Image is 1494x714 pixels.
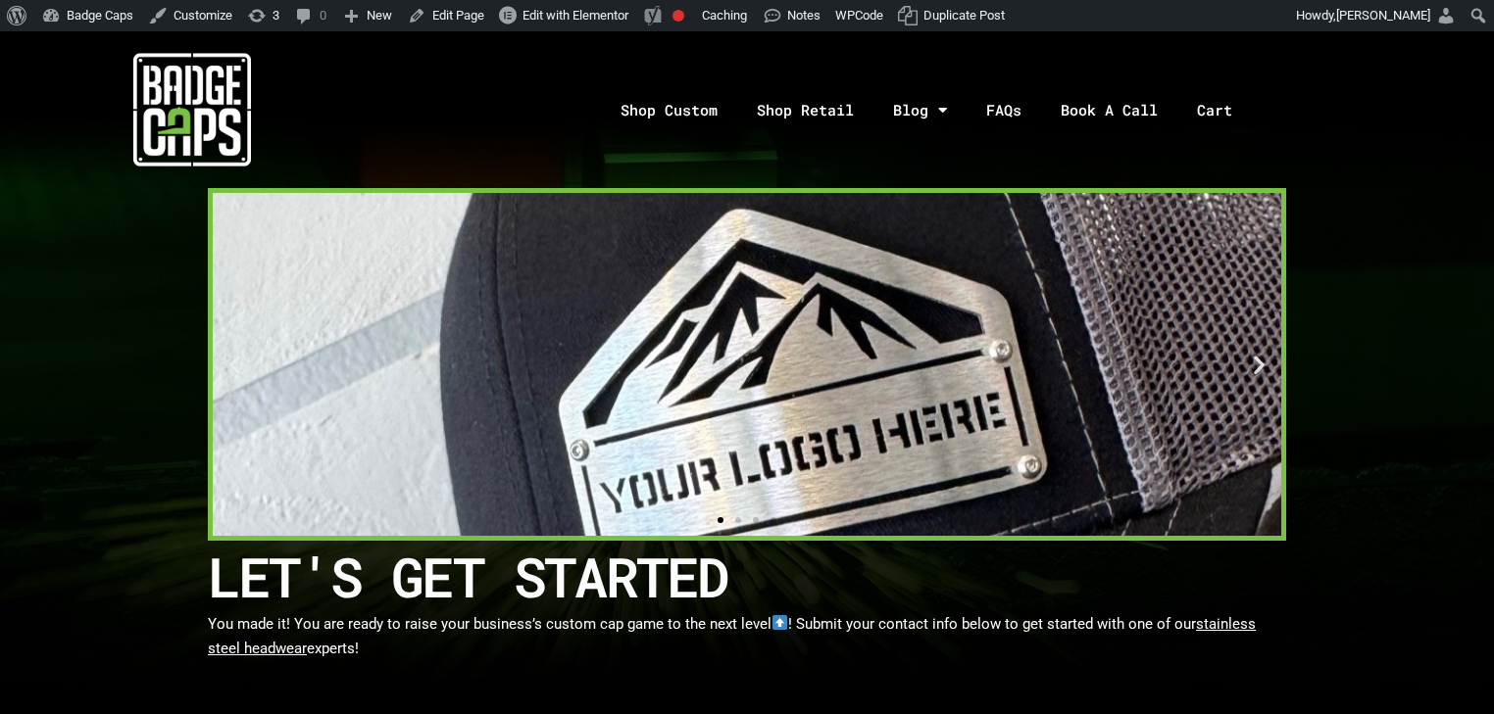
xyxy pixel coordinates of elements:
[718,517,723,523] span: Go to slide 1
[1247,353,1271,377] div: Next slide
[213,193,1281,536] div: Slides
[967,59,1041,162] a: FAQs
[208,541,1286,612] h2: LET'S GET STARTED
[1041,59,1177,162] a: Book A Call
[672,10,684,22] div: Needs improvement
[753,517,759,523] span: Go to slide 3
[601,59,737,162] a: Shop Custom
[208,615,1256,657] span: stainless steel headwear
[1177,59,1276,162] a: Cart
[771,517,776,523] span: Go to slide 4
[383,59,1494,162] nav: Menu
[213,193,1281,536] div: 1 / 4
[1336,8,1430,23] span: [PERSON_NAME]
[737,59,873,162] a: Shop Retail
[208,612,1286,661] p: You made it! You are ready to raise your business’s custom cap game to the next level ! Submit yo...
[735,517,741,523] span: Go to slide 2
[223,353,247,377] div: Previous slide
[873,59,967,162] a: Blog
[772,615,787,630] img: ⬆️
[523,8,628,23] span: Edit with Elementor
[133,51,251,168] img: badgecaps white logo with green acccent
